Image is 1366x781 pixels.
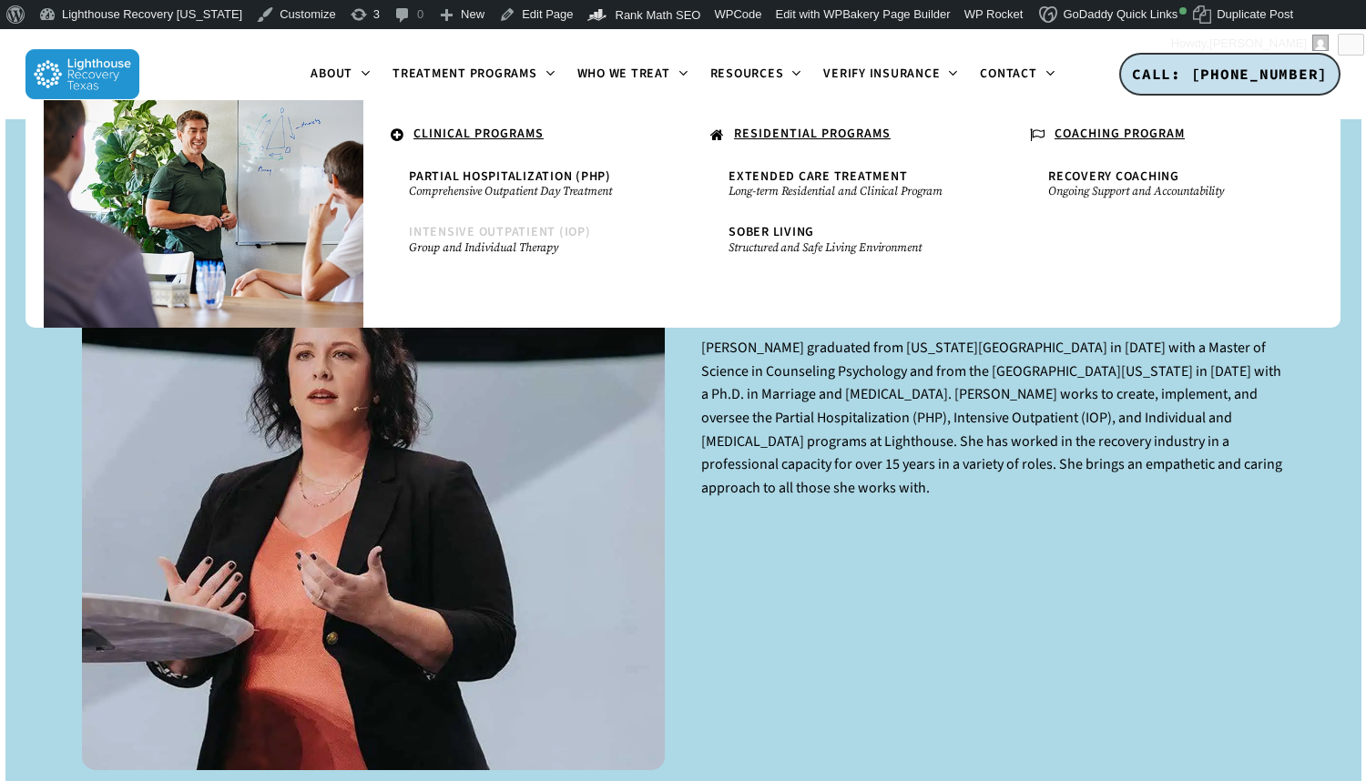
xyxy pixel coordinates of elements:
[1021,118,1304,153] a: COACHING PROGRAM
[1048,167,1179,186] span: Recovery Coaching
[382,118,665,153] a: CLINICAL PROGRAMS
[566,67,699,82] a: Who We Treat
[1055,125,1185,143] u: COACHING PROGRAM
[392,65,537,83] span: Treatment Programs
[62,118,345,150] a: .
[1048,184,1277,198] small: Ongoing Support and Accountability
[701,118,984,153] a: RESIDENTIAL PROGRAMS
[1209,36,1307,50] span: [PERSON_NAME]
[577,65,670,83] span: Who We Treat
[719,217,966,263] a: Sober LivingStructured and Safe Living Environment
[729,167,907,186] span: Extended Care Treatment
[1119,53,1341,96] a: CALL: [PHONE_NUMBER]
[71,125,76,143] span: .
[409,223,591,241] span: Intensive Outpatient (IOP)
[729,240,957,255] small: Structured and Safe Living Environment
[409,167,611,186] span: Partial Hospitalization (PHP)
[701,337,1284,522] p: [PERSON_NAME] graduated from [US_STATE][GEOGRAPHIC_DATA] in [DATE] with a Master of Science in Co...
[734,125,891,143] u: RESIDENTIAL PROGRAMS
[969,67,1065,82] a: Contact
[311,65,352,83] span: About
[980,65,1036,83] span: Contact
[719,161,966,208] a: Extended Care TreatmentLong-term Residential and Clinical Program
[25,49,139,99] img: Lighthouse Recovery Texas
[812,67,969,82] a: Verify Insurance
[1165,29,1336,58] a: Howdy,
[823,65,940,83] span: Verify Insurance
[413,125,544,143] u: CLINICAL PROGRAMS
[409,240,637,255] small: Group and Individual Therapy
[300,67,382,82] a: About
[1039,161,1286,208] a: Recovery CoachingOngoing Support and Accountability
[382,67,566,82] a: Treatment Programs
[1132,65,1328,83] span: CALL: [PHONE_NUMBER]
[409,184,637,198] small: Comprehensive Outpatient Day Treatment
[710,65,784,83] span: Resources
[400,161,647,208] a: Partial Hospitalization (PHP)Comprehensive Outpatient Day Treatment
[400,217,647,263] a: Intensive Outpatient (IOP)Group and Individual Therapy
[699,67,813,82] a: Resources
[729,184,957,198] small: Long-term Residential and Clinical Program
[729,223,814,241] span: Sober Living
[616,8,701,22] span: Rank Math SEO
